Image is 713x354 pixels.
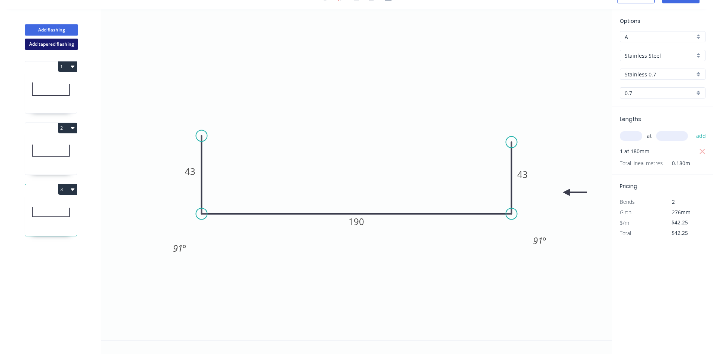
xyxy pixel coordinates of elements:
[692,130,710,142] button: add
[672,209,691,216] span: 276mm
[58,61,77,72] button: 1
[663,158,690,169] span: 0.180m
[625,33,695,41] input: Price level
[58,123,77,133] button: 2
[183,242,186,254] tspan: º
[620,209,631,216] span: Girth
[58,184,77,195] button: 3
[625,70,695,78] input: Colour
[620,158,663,169] span: Total lineal metres
[625,89,695,97] input: Thickness
[185,165,196,178] tspan: 43
[620,230,631,237] span: Total
[647,131,652,141] span: at
[533,235,543,247] tspan: 91
[620,182,637,190] span: Pricing
[543,235,546,247] tspan: º
[620,146,649,157] span: 1 at 180mm
[620,219,629,226] span: $/m
[672,198,675,205] span: 2
[620,198,635,205] span: Bends
[349,215,365,228] tspan: 190
[173,242,183,254] tspan: 91
[517,168,528,181] tspan: 43
[620,17,640,25] span: Options
[101,9,612,340] svg: 0
[625,52,695,60] input: Material
[620,115,641,123] span: Lengths
[25,39,78,50] button: Add tapered flashing
[25,24,78,36] button: Add flashing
